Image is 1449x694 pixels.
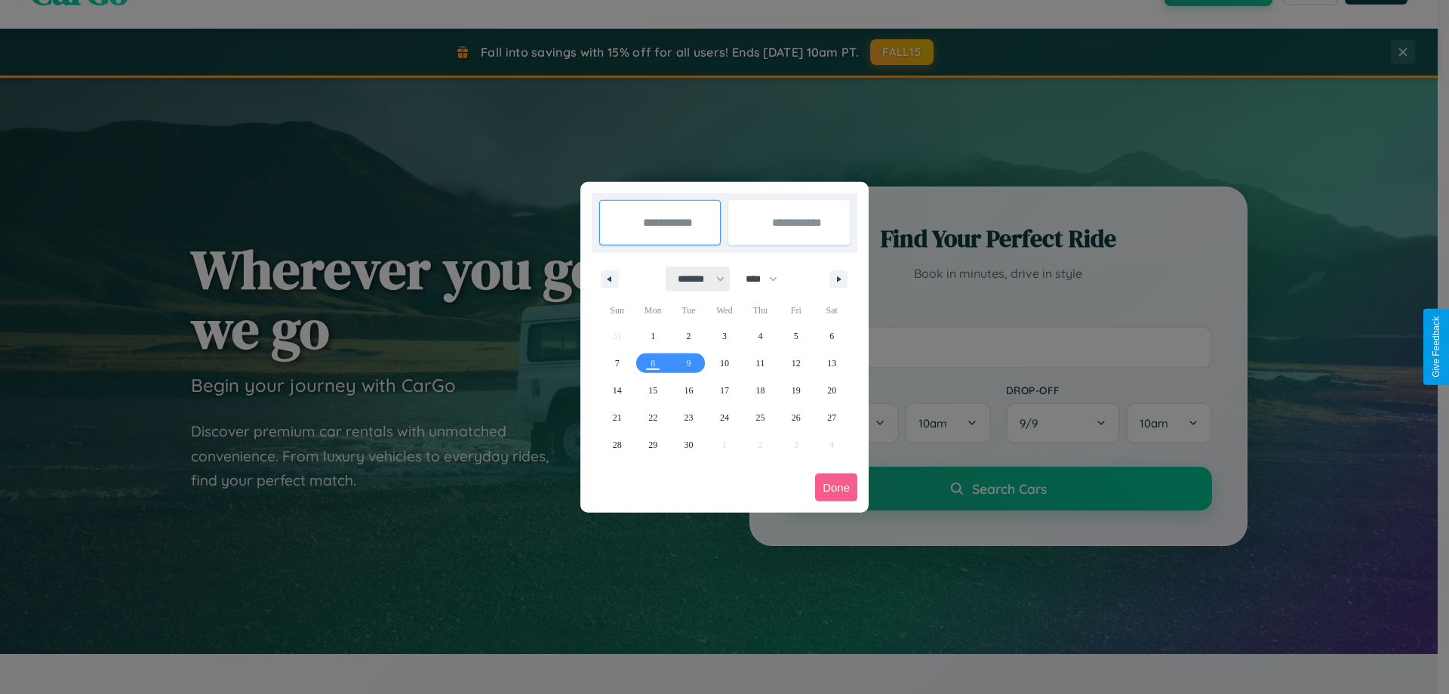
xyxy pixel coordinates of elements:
span: 24 [720,404,729,431]
button: 6 [814,322,850,350]
span: 20 [827,377,836,404]
button: 27 [814,404,850,431]
span: Mon [635,298,670,322]
button: 23 [671,404,706,431]
span: 21 [613,404,622,431]
span: 14 [613,377,622,404]
span: 23 [685,404,694,431]
button: 16 [671,377,706,404]
button: 2 [671,322,706,350]
span: Sun [599,298,635,322]
button: 3 [706,322,742,350]
span: 6 [829,322,834,350]
button: 19 [778,377,814,404]
button: 13 [814,350,850,377]
button: 4 [743,322,778,350]
button: 14 [599,377,635,404]
button: 28 [599,431,635,458]
button: 29 [635,431,670,458]
span: 12 [792,350,801,377]
span: 16 [685,377,694,404]
span: Tue [671,298,706,322]
button: 22 [635,404,670,431]
span: 1 [651,322,655,350]
button: 17 [706,377,742,404]
button: 20 [814,377,850,404]
span: 9 [687,350,691,377]
button: Done [815,473,857,501]
span: 4 [758,322,762,350]
span: 15 [648,377,657,404]
button: 11 [743,350,778,377]
span: 17 [720,377,729,404]
button: 9 [671,350,706,377]
button: 15 [635,377,670,404]
button: 5 [778,322,814,350]
span: 27 [827,404,836,431]
span: 26 [792,404,801,431]
span: 11 [756,350,765,377]
button: 1 [635,322,670,350]
button: 21 [599,404,635,431]
button: 7 [599,350,635,377]
span: Wed [706,298,742,322]
span: 2 [687,322,691,350]
button: 10 [706,350,742,377]
button: 8 [635,350,670,377]
button: 18 [743,377,778,404]
span: 22 [648,404,657,431]
span: 30 [685,431,694,458]
span: Fri [778,298,814,322]
span: 7 [615,350,620,377]
span: Sat [814,298,850,322]
button: 12 [778,350,814,377]
span: Thu [743,298,778,322]
button: 24 [706,404,742,431]
span: 8 [651,350,655,377]
span: 28 [613,431,622,458]
span: 3 [722,322,727,350]
button: 30 [671,431,706,458]
span: 5 [794,322,798,350]
span: 10 [720,350,729,377]
span: 25 [755,404,764,431]
span: 13 [827,350,836,377]
div: Give Feedback [1431,316,1441,378]
button: 25 [743,404,778,431]
span: 19 [792,377,801,404]
span: 18 [755,377,764,404]
span: 29 [648,431,657,458]
button: 26 [778,404,814,431]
